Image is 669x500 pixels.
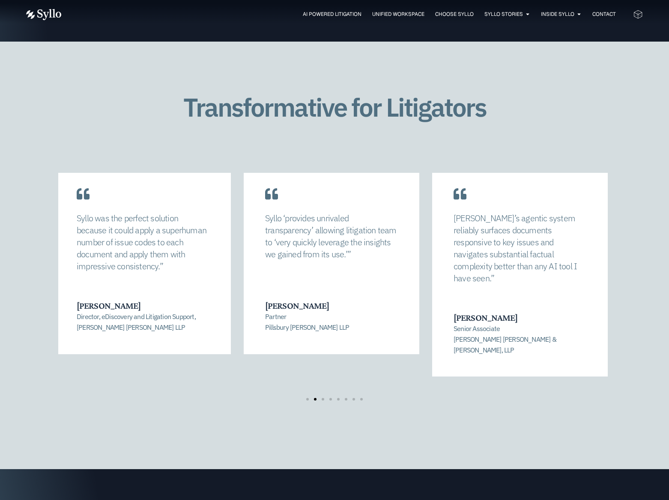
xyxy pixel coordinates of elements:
p: Partner Pillsbury [PERSON_NAME] LLP [265,311,397,332]
span: Go to slide 6 [345,398,347,401]
a: AI Powered Litigation [303,10,361,18]
div: 4 / 8 [244,173,419,377]
h1: Transformative for Litigators [154,93,515,121]
img: Vector [26,9,61,20]
span: Go to slide 3 [322,398,324,401]
nav: Menu [78,10,616,18]
div: Carousel [58,173,611,401]
p: Syllo ‘provides unrivaled transparency’ allowing litigation team to ‘very quickly leverage the in... [265,212,398,260]
span: Go to slide 8 [360,398,363,401]
span: Go to slide 2 [314,398,317,401]
span: Go to slide 1 [306,398,309,401]
a: Syllo Stories [484,10,523,18]
h3: [PERSON_NAME] [77,300,209,311]
span: Go to slide 4 [329,398,332,401]
a: Choose Syllo [435,10,474,18]
span: Go to slide 7 [352,398,355,401]
a: Inside Syllo [541,10,574,18]
a: Contact [592,10,616,18]
p: Director, eDiscovery and Litigation Support, [PERSON_NAME] [PERSON_NAME] LLP [77,311,209,332]
div: Menu Toggle [78,10,616,18]
p: Syllo was the perfect solution because it could apply a superhuman number of issue codes to each ... [77,212,209,272]
a: Unified Workspace [372,10,424,18]
div: 3 / 8 [55,173,231,377]
span: Go to slide 5 [337,398,340,401]
h3: [PERSON_NAME] [265,300,397,311]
